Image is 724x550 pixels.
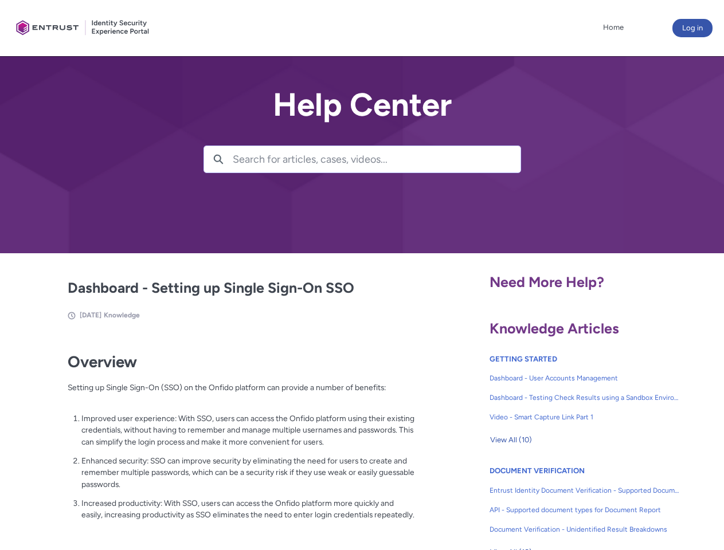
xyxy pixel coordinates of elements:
span: Need More Help? [490,273,604,290]
span: Dashboard - User Accounts Management [490,373,680,383]
input: Search for articles, cases, videos... [233,146,521,172]
p: Setting up Single Sign-On (SSO) on the Onfido platform can provide a number of benefits: [68,382,415,405]
strong: Overview [68,352,137,371]
button: Log in [672,19,713,37]
a: Video - Smart Capture Link Part 1 [490,407,680,427]
a: Home [600,19,627,36]
span: View All (10) [490,431,532,449]
span: [DATE] [80,311,101,319]
a: Dashboard - User Accounts Management [490,368,680,388]
a: GETTING STARTED [490,355,557,363]
span: Video - Smart Capture Link Part 1 [490,412,680,422]
button: Search [204,146,233,172]
a: Dashboard - Testing Check Results using a Sandbox Environment [490,388,680,407]
p: Improved user experience: With SSO, users can access the Onfido platform using their existing cre... [81,412,415,448]
button: View All (10) [490,431,533,449]
h2: Dashboard - Setting up Single Sign-On SSO [68,277,415,299]
span: Dashboard - Testing Check Results using a Sandbox Environment [490,392,680,403]
h2: Help Center [203,87,521,123]
span: Knowledge Articles [490,320,619,337]
li: Knowledge [104,310,140,320]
